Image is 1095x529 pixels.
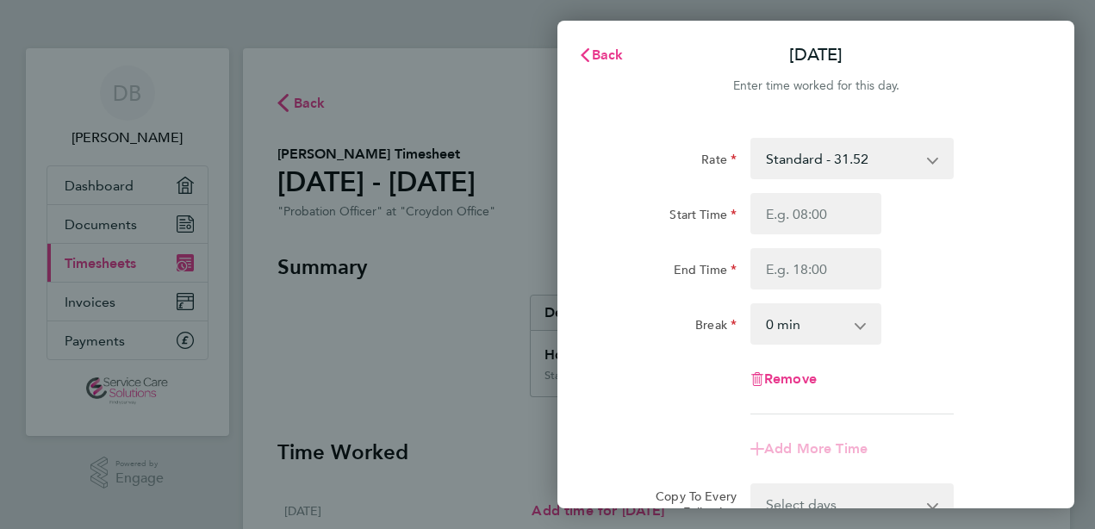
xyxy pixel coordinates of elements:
input: E.g. 18:00 [750,248,881,289]
p: [DATE] [789,43,843,67]
label: Copy To Every Following [642,489,737,520]
label: Rate [701,152,737,172]
button: Remove [750,372,817,386]
label: End Time [674,262,737,283]
div: Enter time worked for this day. [557,76,1074,96]
button: Back [561,38,641,72]
span: Back [592,47,624,63]
label: Break [695,317,737,338]
label: Start Time [669,207,737,227]
span: Remove [764,370,817,387]
input: E.g. 08:00 [750,193,881,234]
